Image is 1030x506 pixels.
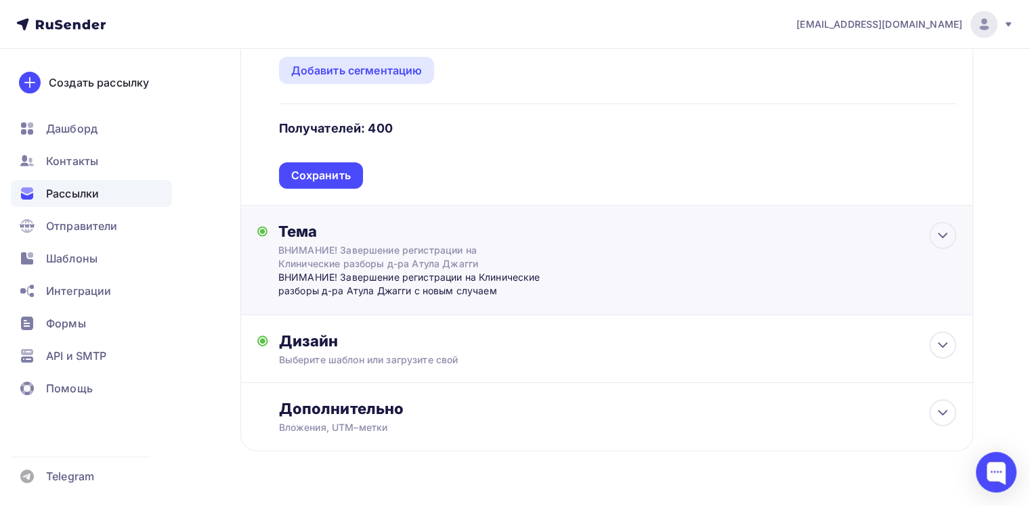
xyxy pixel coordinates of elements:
a: Формы [11,310,172,337]
div: ВНИМАНИЕ! Завершение регистрации на Клинические разборы д-ра Атула Джагги с новым случаем [278,271,546,298]
div: Дизайн [279,331,956,350]
a: Рассылки [11,180,172,207]
span: Шаблоны [46,250,98,267]
span: Рассылки [46,185,99,202]
div: ВНИМАНИЕ! Завершение регистрации на Клинические разборы д-ра Атула Джагги [278,244,519,271]
div: Добавить сегментацию [291,62,423,78]
span: Интеграции [46,283,111,299]
span: Дашборд [46,120,98,137]
span: [EMAIL_ADDRESS][DOMAIN_NAME] [796,18,962,31]
a: Шаблоны [11,245,172,272]
div: Создать рассылку [49,74,149,91]
span: Контакты [46,153,98,169]
a: Отправители [11,212,172,239]
span: API и SMTP [46,348,106,364]
div: Выберите шаблон или загрузите свой [279,353,888,367]
span: Формы [46,315,86,331]
span: Помощь [46,380,93,396]
span: Отправители [46,218,118,234]
div: Дополнительно [279,399,956,418]
h4: Получателей: 400 [279,120,393,137]
div: Тема [278,222,546,241]
div: Вложения, UTM–метки [279,421,888,434]
div: Сохранить [291,168,351,183]
span: Telegram [46,468,94,484]
a: Дашборд [11,115,172,142]
a: Контакты [11,147,172,175]
a: [EMAIL_ADDRESS][DOMAIN_NAME] [796,11,1014,38]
